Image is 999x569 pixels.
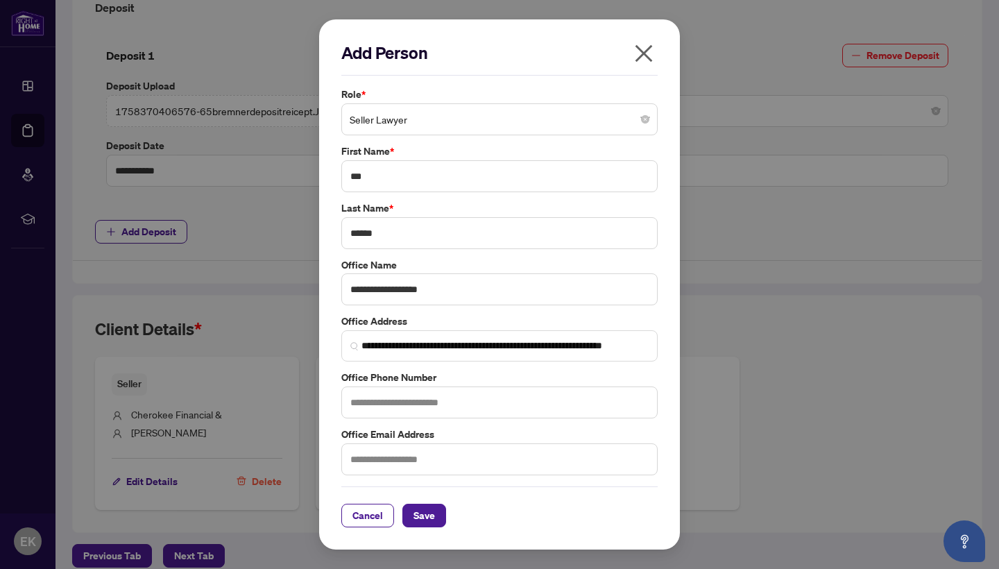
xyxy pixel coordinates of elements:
span: close [633,42,655,65]
label: Office Email Address [341,427,658,442]
span: Cancel [352,504,383,527]
label: Office Address [341,314,658,329]
img: search_icon [350,342,359,350]
label: Office Name [341,257,658,273]
span: Save [413,504,435,527]
span: close-circle [641,115,649,124]
label: Office Phone Number [341,370,658,385]
label: Last Name [341,201,658,216]
span: Seller Lawyer [350,106,649,133]
label: Role [341,87,658,102]
button: Save [402,504,446,527]
button: Open asap [943,520,985,562]
label: First Name [341,144,658,159]
button: Cancel [341,504,394,527]
h2: Add Person [341,42,658,64]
